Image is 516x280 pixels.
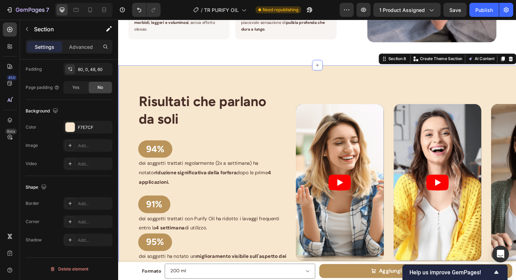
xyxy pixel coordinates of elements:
[222,164,246,181] button: Play
[97,84,103,91] span: No
[284,38,306,45] div: Section 8
[22,78,156,113] strong: Risultati che parlano da soli
[46,6,49,14] p: 7
[443,3,467,17] button: Save
[22,207,170,224] span: dei soggetti trattati con Purify Oil ha ridotto i lavaggi frequenti entro la di utilizzo.
[29,229,48,241] strong: 95%
[132,3,161,17] div: Undo/Redo
[40,216,70,223] strong: 4 settimana
[409,269,492,276] span: Help us improve GemPages!
[26,84,60,91] div: Page padding
[26,106,60,116] div: Background
[21,128,57,146] button: <p><span style="font-size:27px;"><strong>94%</strong></span></p>
[22,148,162,175] span: dei soggetti trattati regolarmente (2x a settimana) ha notato dopo le prime
[469,3,499,17] button: Publish
[26,237,42,243] div: Shadow
[21,186,55,204] button: <p><span style="font-size:27px;"><strong>91%</strong></span></p>
[118,20,516,280] iframe: Design area
[78,161,111,167] div: Add...
[276,262,329,269] div: Aggiungi al Carrello
[373,3,441,17] button: 1 product assigned
[26,142,38,149] div: Image
[201,6,203,14] span: /
[212,258,416,273] button: Aggiungi al Carrello
[34,25,91,33] p: Section
[263,7,298,13] span: Need republishing
[5,129,17,134] div: Beta
[78,124,111,131] div: F7E7CF
[319,38,364,45] p: Create Theme Section
[26,66,42,72] div: Padding
[340,261,362,270] div: €22,00
[26,183,48,192] div: Shape
[29,131,49,142] strong: 94%
[38,158,125,165] strong: riduzione significativa della forfora
[50,265,88,273] div: Delete element
[78,143,111,149] div: Add...
[409,268,501,276] button: Show survey - Help us improve GemPages!
[35,43,54,51] p: Settings
[29,189,47,201] strong: 91%
[78,237,111,243] div: Add...
[475,6,493,14] div: Publish
[72,84,79,91] span: Yes
[26,263,113,275] button: Delete element
[26,200,39,207] div: Border
[368,37,399,46] button: AI Content
[492,246,509,262] div: Open Intercom Messenger
[3,3,52,17] button: 7
[4,258,46,274] legend: Formato
[26,124,36,130] div: Color
[26,161,37,167] div: Video
[204,6,239,14] span: TR PURIFY OIL
[22,247,178,264] strong: miglioramento visibile sull'aspetto dei capelli
[69,43,93,51] p: Advanced
[26,219,40,225] div: Corner
[7,75,17,80] div: 450
[78,201,111,207] div: Add...
[22,247,178,264] span: dei soggetti ha notato un dopo un utilizzo costante di
[78,66,111,73] div: 80, 0, 48, 60
[78,219,111,225] div: Add...
[21,226,57,245] button: <p><span style="font-size:27px;"><strong>95%</strong></span></p>
[325,164,349,181] button: Play
[449,7,461,13] span: Save
[379,6,425,14] span: 1 product assigned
